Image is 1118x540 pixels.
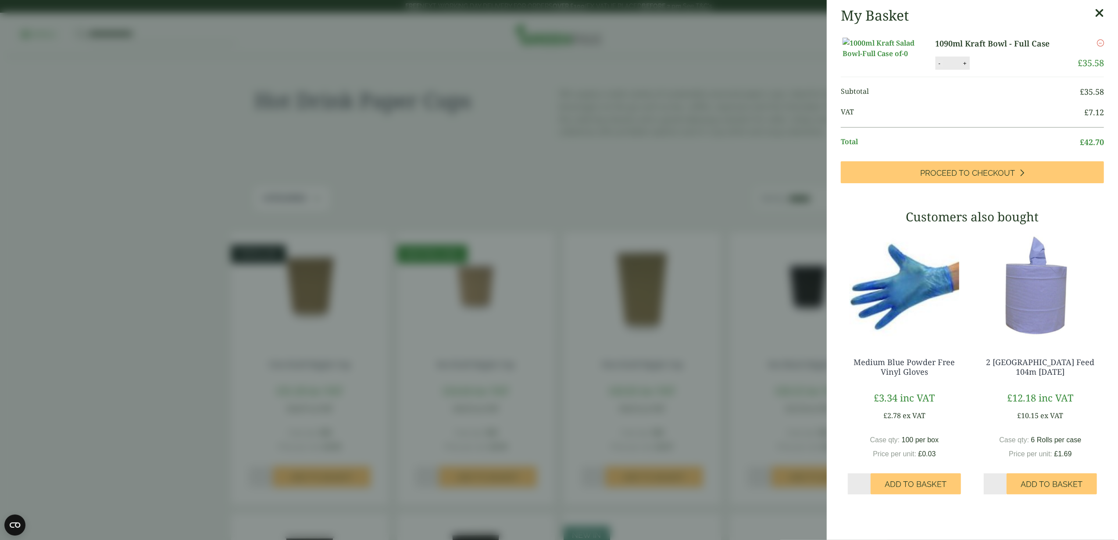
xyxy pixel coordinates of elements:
bdi: 35.58 [1080,86,1104,97]
span: £ [1007,391,1013,404]
span: £ [1078,57,1082,69]
bdi: 12.18 [1007,391,1036,404]
button: Open CMP widget [4,515,25,536]
span: £ [883,411,887,420]
span: 6 Rolls per case [1031,436,1082,444]
span: £ [918,450,922,458]
span: £ [1080,137,1084,147]
span: Case qty: [870,436,900,444]
a: Proceed to Checkout [841,161,1104,183]
span: £ [1080,86,1084,97]
span: Add to Basket [1021,480,1082,489]
span: Case qty: [1000,436,1029,444]
bdi: 1.69 [1054,450,1072,458]
h2: My Basket [841,7,909,24]
bdi: 7.12 [1084,107,1104,117]
bdi: 2.78 [883,411,901,420]
button: + [961,60,969,67]
bdi: 42.70 [1080,137,1104,147]
a: 1090ml Kraft Bowl - Full Case [936,38,1064,50]
a: Medium Blue Powder Free Vinyl Gloves [854,357,955,377]
bdi: 35.58 [1078,57,1104,69]
span: VAT [841,107,1084,118]
span: Subtotal [841,86,1080,98]
button: Add to Basket [1007,473,1097,494]
a: Remove this item [1097,38,1104,48]
span: Proceed to Checkout [921,168,1015,178]
h3: Customers also bought [841,210,1104,224]
span: Add to Basket [885,480,947,489]
span: ex VAT [903,411,925,420]
span: Price per unit: [1009,450,1052,458]
span: inc VAT [1039,391,1074,404]
span: 100 per box [902,436,939,444]
img: 4130015J-Blue-Vinyl-Powder-Free-Gloves-Medium [841,231,968,340]
span: ex VAT [1041,411,1064,420]
a: 2 [GEOGRAPHIC_DATA] Feed 104m [DATE] [986,357,1095,377]
button: - [936,60,943,67]
img: 1000ml Kraft Salad Bowl-Full Case of-0 [843,38,922,59]
span: £ [874,391,879,404]
bdi: 0.03 [918,450,936,458]
bdi: 3.34 [874,391,898,404]
span: inc VAT [900,391,935,404]
span: £ [1018,411,1022,420]
span: Price per unit: [873,450,916,458]
button: Add to Basket [871,473,961,494]
bdi: 10.15 [1018,411,1039,420]
span: £ [1084,107,1089,117]
span: £ [1054,450,1058,458]
span: Total [841,136,1080,148]
img: 3630017-2-Ply-Blue-Centre-Feed-104m [977,231,1104,340]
